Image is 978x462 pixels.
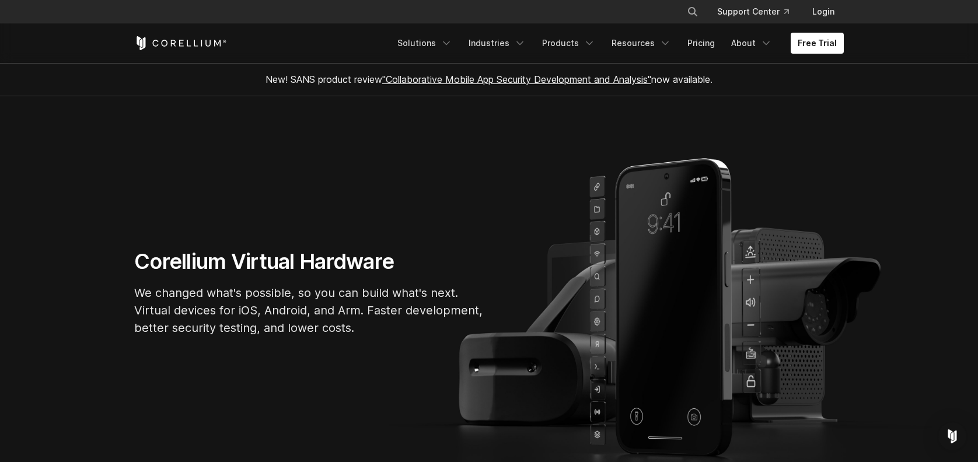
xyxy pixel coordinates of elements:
[134,249,484,275] h1: Corellium Virtual Hardware
[390,33,844,54] div: Navigation Menu
[708,1,798,22] a: Support Center
[680,33,722,54] a: Pricing
[605,33,678,54] a: Resources
[266,73,712,85] span: New! SANS product review now available.
[462,33,533,54] a: Industries
[673,1,844,22] div: Navigation Menu
[390,33,459,54] a: Solutions
[134,284,484,337] p: We changed what's possible, so you can build what's next. Virtual devices for iOS, Android, and A...
[803,1,844,22] a: Login
[682,1,703,22] button: Search
[134,36,227,50] a: Corellium Home
[791,33,844,54] a: Free Trial
[938,422,966,450] div: Open Intercom Messenger
[382,73,651,85] a: "Collaborative Mobile App Security Development and Analysis"
[535,33,602,54] a: Products
[724,33,779,54] a: About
